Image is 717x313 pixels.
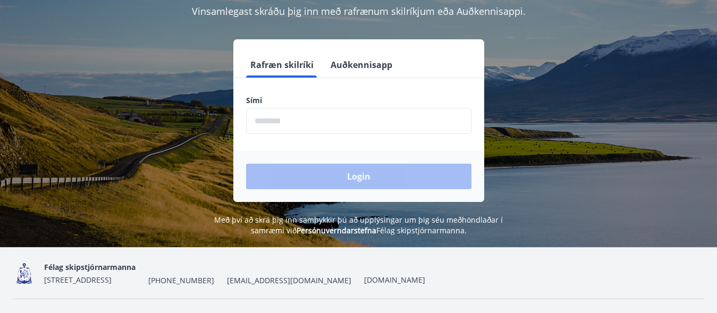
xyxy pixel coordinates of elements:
[227,275,351,286] span: [EMAIL_ADDRESS][DOMAIN_NAME]
[192,5,526,18] span: Vinsamlegast skráðu þig inn með rafrænum skilríkjum eða Auðkennisappi.
[297,225,376,235] a: Persónuverndarstefna
[214,215,503,235] span: Með því að skrá þig inn samþykkir þú að upplýsingar um þig séu meðhöndlaðar í samræmi við Félag s...
[44,262,136,272] span: Félag skipstjórnarmanna
[148,275,214,286] span: [PHONE_NUMBER]
[326,52,397,78] button: Auðkennisapp
[246,52,318,78] button: Rafræn skilríki
[44,275,112,285] span: [STREET_ADDRESS]
[13,262,36,285] img: 4fX9JWmG4twATeQ1ej6n556Sc8UHidsvxQtc86h8.png
[246,95,471,106] label: Sími
[364,275,425,285] a: [DOMAIN_NAME]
